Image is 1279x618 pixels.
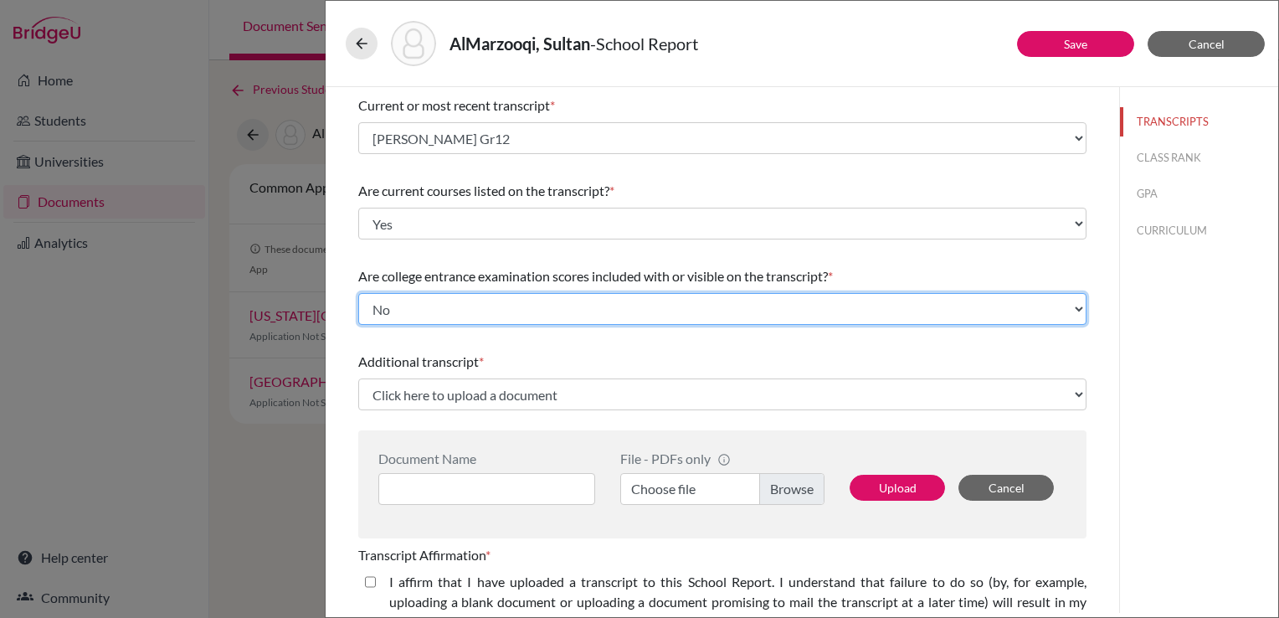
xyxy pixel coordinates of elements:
[958,475,1054,501] button: Cancel
[358,183,609,198] span: Are current courses listed on the transcript?
[358,547,485,563] span: Transcript Affirmation
[1120,107,1278,136] button: TRANSCRIPTS
[850,475,945,501] button: Upload
[358,97,550,113] span: Current or most recent transcript
[1120,179,1278,209] button: GPA
[358,353,479,369] span: Additional transcript
[1120,143,1278,173] button: CLASS RANK
[620,451,824,466] div: File - PDFs only
[1120,216,1278,245] button: CURRICULUM
[717,453,731,466] span: info
[449,33,590,54] strong: AlMarzooqi, Sultan
[620,473,824,505] label: Choose file
[590,33,698,54] span: - School Report
[378,451,595,466] div: Document Name
[358,268,828,284] span: Are college entrance examination scores included with or visible on the transcript?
